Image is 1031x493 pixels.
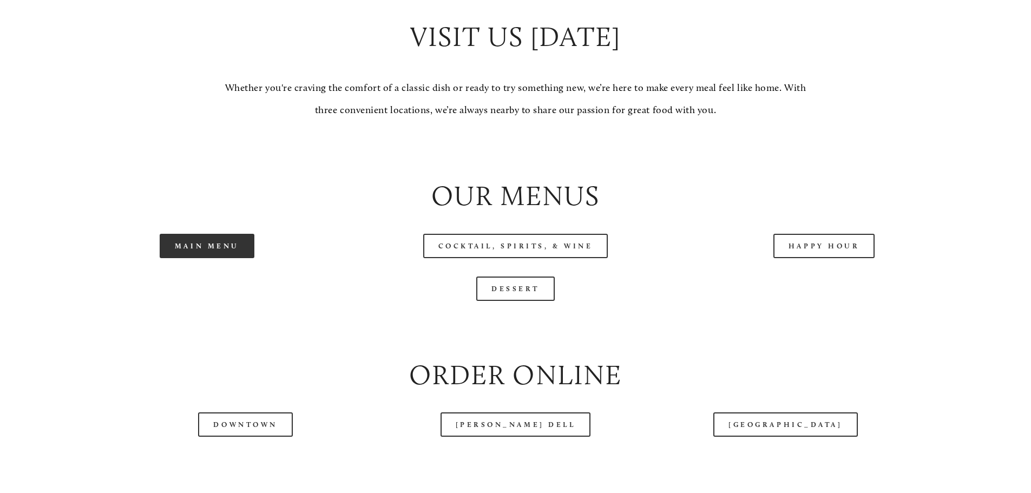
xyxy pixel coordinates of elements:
a: [PERSON_NAME] Dell [441,412,591,437]
p: Whether you're craving the comfort of a classic dish or ready to try something new, we’re here to... [216,77,815,122]
h2: Our Menus [62,177,969,215]
a: Main Menu [160,234,254,258]
a: [GEOGRAPHIC_DATA] [713,412,857,437]
a: Cocktail, Spirits, & Wine [423,234,608,258]
h2: Order Online [62,356,969,395]
a: Downtown [198,412,292,437]
a: Happy Hour [773,234,875,258]
a: Dessert [476,277,555,301]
